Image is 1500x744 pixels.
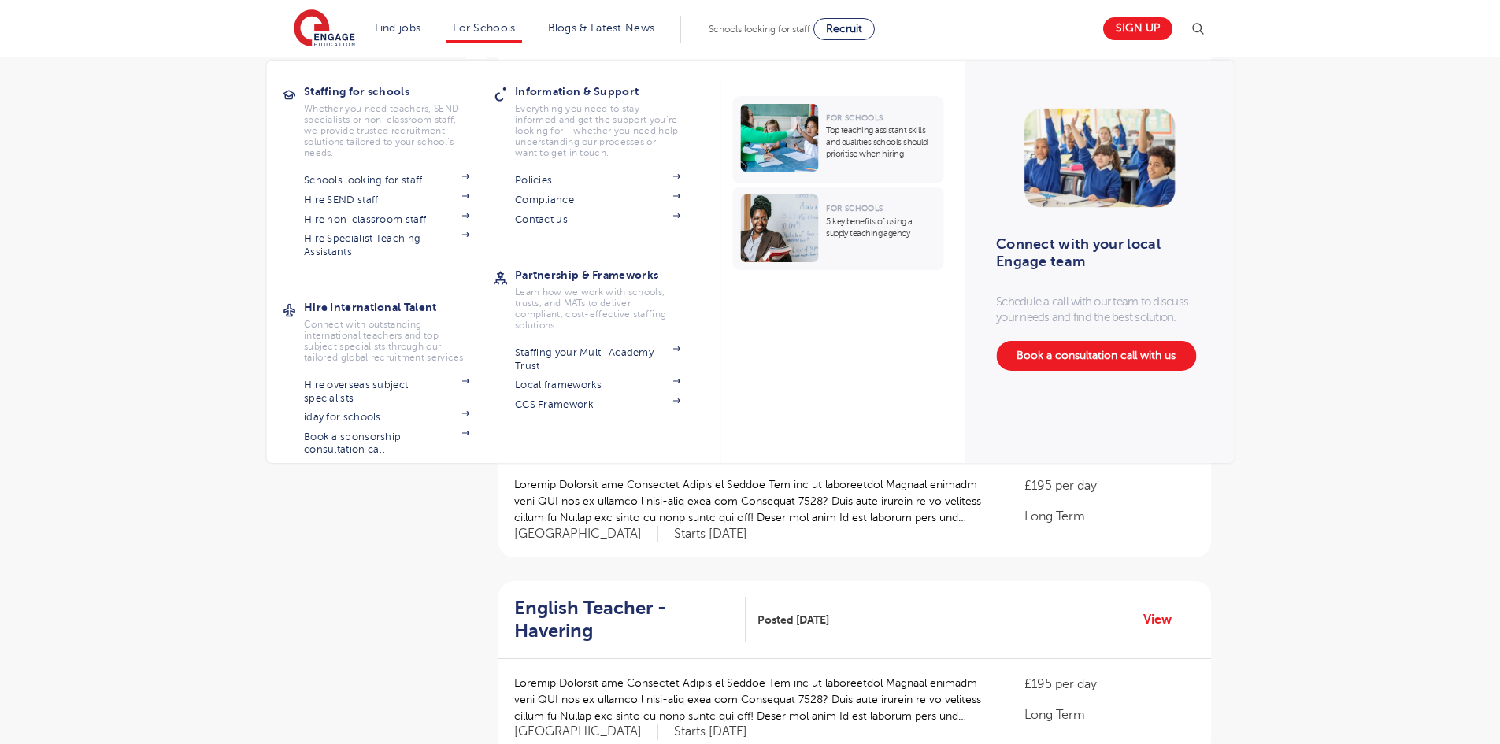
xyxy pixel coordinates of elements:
a: Book a consultation call with us [996,341,1196,371]
a: Compliance [515,194,680,206]
h3: Hire International Talent [304,296,493,318]
h3: Connect with your local Engage team [996,235,1192,270]
a: CCS Framework [515,398,680,411]
a: Local frameworks [515,379,680,391]
span: Schools looking for staff [709,24,810,35]
p: £195 per day [1024,675,1194,694]
p: Top teaching assistant skills and qualities schools should prioritise when hiring [826,124,935,160]
a: Find jobs [375,22,421,34]
a: Hire Specialist Teaching Assistants [304,232,469,258]
p: Starts [DATE] [674,526,747,542]
p: Long Term [1024,705,1194,724]
h3: Partnership & Frameworks [515,264,704,286]
a: Information & SupportEverything you need to stay informed and get the support you’re looking for ... [515,80,704,158]
span: [GEOGRAPHIC_DATA] [514,526,658,542]
a: For SchoolsTop teaching assistant skills and qualities schools should prioritise when hiring [732,96,947,183]
a: Sign up [1103,17,1172,40]
a: Hire overseas subject specialists [304,379,469,405]
p: Loremip Dolorsit ame Consectet Adipis el Seddoe Tem inc ut laboreetdol Magnaal enimadm veni QUI n... [514,675,994,724]
p: Everything you need to stay informed and get the support you’re looking for - whether you need he... [515,103,680,158]
span: For Schools [826,113,883,122]
span: [GEOGRAPHIC_DATA] [514,724,658,740]
a: Recruit [813,18,875,40]
img: Engage Education [294,9,355,49]
p: Starts [DATE] [674,724,747,740]
a: Schools looking for staff [304,174,469,187]
a: Contact us [515,213,680,226]
a: Book a sponsorship consultation call [304,431,469,457]
a: Hire SEND staff [304,194,469,206]
p: Schedule a call with our team to discuss your needs and find the best solution. [996,294,1202,325]
a: For Schools [453,22,515,34]
p: Connect with outstanding international teachers and top subject specialists through our tailored ... [304,319,469,363]
a: For Schools5 key benefits of using a supply teaching agency [732,187,947,270]
p: 5 key benefits of using a supply teaching agency [826,216,935,239]
a: View [1143,609,1183,630]
a: iday for schools [304,411,469,424]
p: Loremip Dolorsit ame Consectet Adipis el Seddoe Tem inc ut laboreetdol Magnaal enimadm veni QUI n... [514,476,994,526]
p: Whether you need teachers, SEND specialists or non-classroom staff, we provide trusted recruitmen... [304,103,469,158]
span: For Schools [826,204,883,213]
span: Posted [DATE] [757,612,829,628]
p: Long Term [1024,507,1194,526]
span: Recruit [826,23,862,35]
a: Hire non-classroom staff [304,213,469,226]
h2: English Teacher - Havering [514,597,734,642]
a: Hire International TalentConnect with outstanding international teachers and top subject speciali... [304,296,493,363]
a: Staffing for schoolsWhether you need teachers, SEND specialists or non-classroom staff, we provid... [304,80,493,158]
h3: Staffing for schools [304,80,493,102]
a: Staffing your Multi-Academy Trust [515,346,680,372]
h3: Information & Support [515,80,704,102]
p: £195 per day [1024,476,1194,495]
a: Blogs & Latest News [548,22,655,34]
a: English Teacher - Havering [514,597,746,642]
a: Policies [515,174,680,187]
p: Learn how we work with schools, trusts, and MATs to deliver compliant, cost-effective staffing so... [515,287,680,331]
a: Partnership & FrameworksLearn how we work with schools, trusts, and MATs to deliver compliant, co... [515,264,704,331]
